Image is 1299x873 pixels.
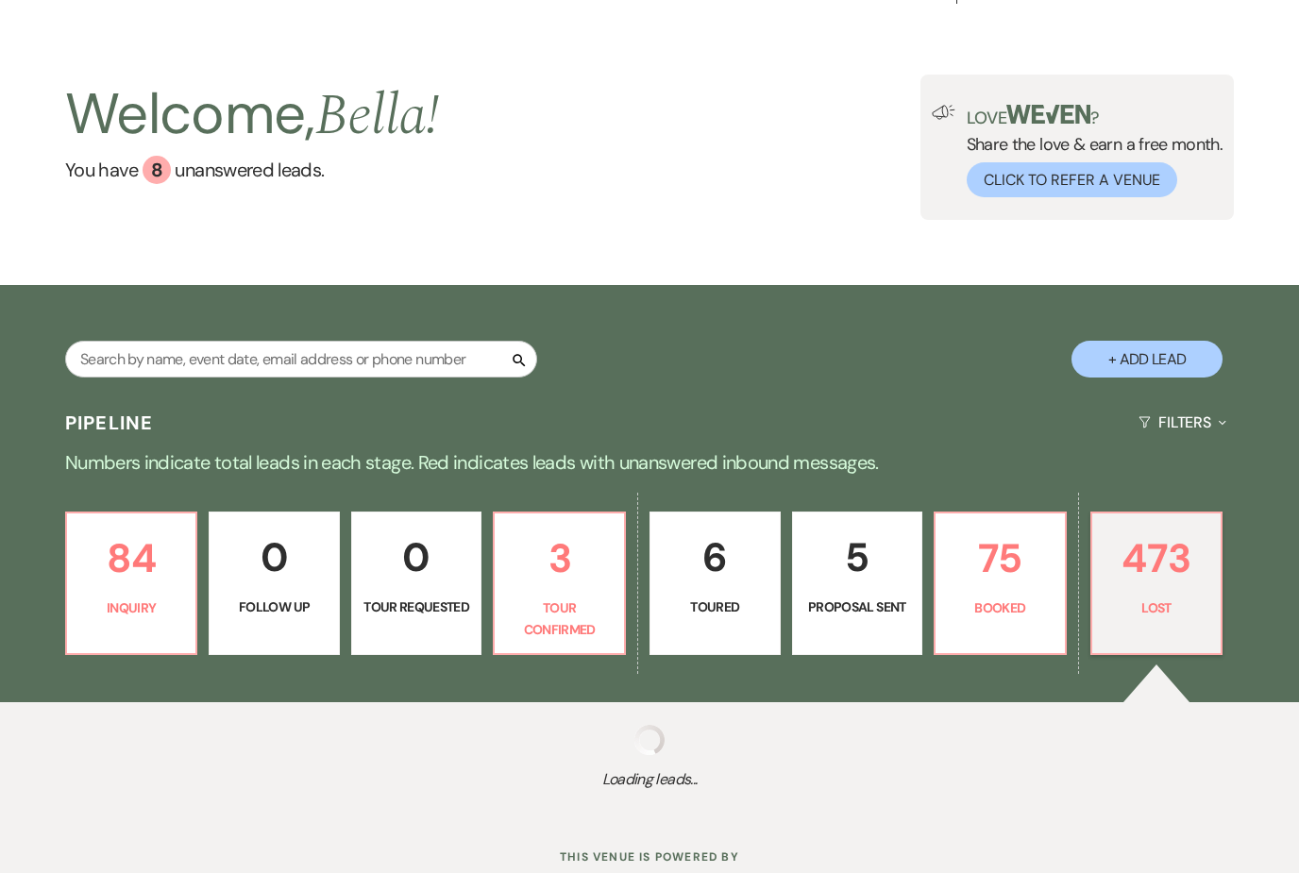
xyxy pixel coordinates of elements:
[65,341,537,378] input: Search by name, event date, email address or phone number
[1104,597,1210,618] p: Lost
[315,73,439,159] span: Bella !
[934,512,1067,655] a: 75Booked
[351,512,482,655] a: 0Tour Requested
[662,526,768,589] p: 6
[65,768,1234,791] span: Loading leads...
[804,526,911,589] p: 5
[493,512,626,655] a: 3Tour Confirmed
[221,596,328,617] p: Follow Up
[65,512,198,655] a: 84Inquiry
[506,597,613,640] p: Tour Confirmed
[792,512,923,655] a: 5Proposal Sent
[955,105,1223,197] div: Share the love & earn a free month.
[1131,397,1234,447] button: Filters
[209,512,340,655] a: 0Follow Up
[634,725,665,755] img: loading spinner
[967,162,1177,197] button: Click to Refer a Venue
[65,156,439,184] a: You have 8 unanswered leads.
[1090,512,1223,655] a: 473Lost
[1104,527,1210,590] p: 473
[65,410,154,436] h3: Pipeline
[649,512,781,655] a: 6Toured
[506,527,613,590] p: 3
[78,597,185,618] p: Inquiry
[1071,341,1223,378] button: + Add Lead
[947,527,1054,590] p: 75
[804,596,911,617] p: Proposal Sent
[1006,105,1090,124] img: weven-logo-green.svg
[78,527,185,590] p: 84
[947,597,1054,618] p: Booked
[363,596,470,617] p: Tour Requested
[363,526,470,589] p: 0
[967,105,1223,126] p: Love ?
[65,75,439,156] h2: Welcome,
[662,596,768,617] p: Toured
[143,156,171,184] div: 8
[221,526,328,589] p: 0
[932,105,955,120] img: loud-speaker-illustration.svg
